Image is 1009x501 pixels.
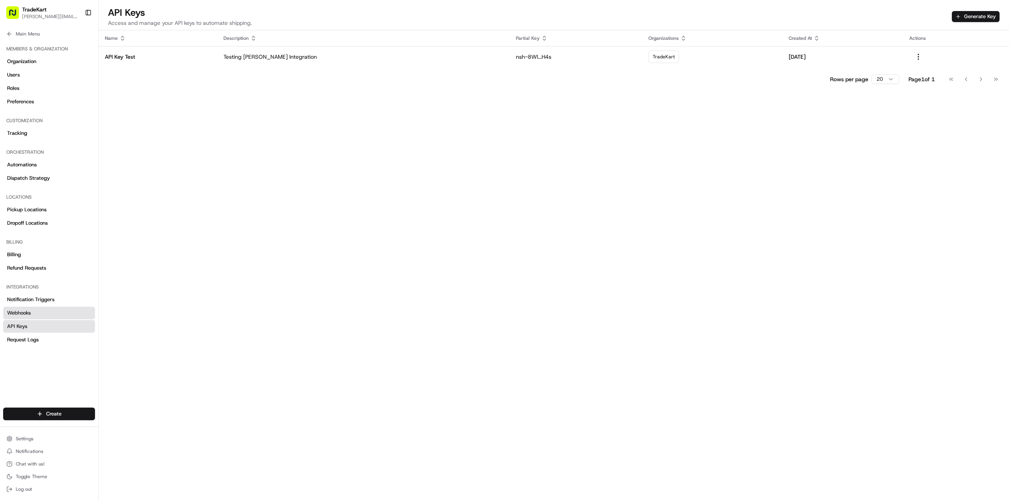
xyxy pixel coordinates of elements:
[16,436,34,442] span: Settings
[7,85,19,92] span: Roles
[46,410,61,417] span: Create
[7,336,39,343] span: Request Logs
[7,251,21,258] span: Billing
[3,191,95,203] div: Locations
[3,248,95,261] a: Billing
[3,293,95,306] a: Notification Triggers
[7,296,54,303] span: Notification Triggers
[3,203,95,216] a: Pickup Locations
[70,122,86,129] span: [DATE]
[24,143,64,150] span: [PERSON_NAME]
[78,196,95,201] span: Pylon
[3,433,95,444] button: Settings
[105,35,211,41] div: Name
[8,32,143,44] p: Welcome 👋
[3,146,95,158] div: Orchestration
[7,220,48,227] span: Dropoff Locations
[24,122,64,129] span: [PERSON_NAME]
[223,53,503,61] p: Testing [PERSON_NAME] Integration
[3,55,95,68] a: Organization
[3,114,95,127] div: Customization
[8,177,14,183] div: 📗
[8,136,20,149] img: Grace Nketiah
[7,98,34,105] span: Preferences
[3,82,95,95] a: Roles
[22,13,78,20] button: [PERSON_NAME][EMAIL_ADDRESS][PERSON_NAME][DOMAIN_NAME]
[16,486,32,492] span: Log out
[789,53,897,61] p: [DATE]
[3,127,95,140] a: Tracking
[22,6,47,13] button: TradeKart
[74,176,127,184] span: API Documentation
[108,19,252,27] p: Access and manage your API keys to automate shipping.
[17,75,31,89] img: 4281594248423_2fcf9dad9f2a874258b8_72.png
[789,35,897,41] div: Created At
[648,50,679,63] div: TradeKart
[3,333,95,346] a: Request Logs
[63,173,130,187] a: 💻API Documentation
[7,71,20,78] span: Users
[3,484,95,495] button: Log out
[8,75,22,89] img: 1736555255976-a54dd68f-1ca7-489b-9aae-adbdc363a1c4
[3,408,95,420] button: Create
[20,51,130,59] input: Clear
[16,448,43,454] span: Notifications
[648,35,776,41] div: Organizations
[3,446,95,457] button: Notifications
[65,122,68,129] span: •
[16,123,22,129] img: 1736555255976-a54dd68f-1ca7-489b-9aae-adbdc363a1c4
[16,176,60,184] span: Knowledge Base
[3,262,95,274] a: Refund Requests
[56,195,95,201] a: Powered byPylon
[16,31,40,37] span: Main Menu
[7,323,27,330] span: API Keys
[70,143,86,150] span: [DATE]
[8,102,50,109] div: Past conversations
[3,3,82,22] button: TradeKart[PERSON_NAME][EMAIL_ADDRESS][PERSON_NAME][DOMAIN_NAME]
[3,69,95,81] a: Users
[952,11,1000,22] button: Generate Key
[7,264,46,272] span: Refund Requests
[16,461,45,467] span: Chat with us!
[3,43,95,55] div: Members & Organization
[67,177,73,183] div: 💻
[3,320,95,333] a: API Keys
[3,172,95,184] a: Dispatch Strategy
[7,161,37,168] span: Automations
[516,35,636,41] div: Partial Key
[35,83,108,89] div: We're available if you need us!
[3,236,95,248] div: Billing
[908,75,935,83] div: Page 1 of 1
[16,144,22,150] img: 1736555255976-a54dd68f-1ca7-489b-9aae-adbdc363a1c4
[3,28,95,39] button: Main Menu
[7,309,31,317] span: Webhooks
[3,217,95,229] a: Dropoff Locations
[3,471,95,482] button: Toggle Theme
[16,473,47,480] span: Toggle Theme
[516,53,636,61] p: nsh-8Wl...H4s
[3,281,95,293] div: Integrations
[7,175,50,182] span: Dispatch Strategy
[7,206,47,213] span: Pickup Locations
[3,307,95,319] a: Webhooks
[7,130,27,137] span: Tracking
[134,78,143,87] button: Start new chat
[35,75,129,83] div: Start new chat
[8,8,24,24] img: Nash
[3,458,95,469] button: Chat with us!
[108,6,252,19] h2: API Keys
[3,158,95,171] a: Automations
[909,35,1003,41] div: Actions
[830,75,868,83] p: Rows per page
[3,95,95,108] a: Preferences
[105,53,211,61] p: API Key Test
[122,101,143,110] button: See all
[65,143,68,150] span: •
[223,35,503,41] div: Description
[7,58,36,65] span: Organization
[8,115,20,127] img: Masood Aslam
[5,173,63,187] a: 📗Knowledge Base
